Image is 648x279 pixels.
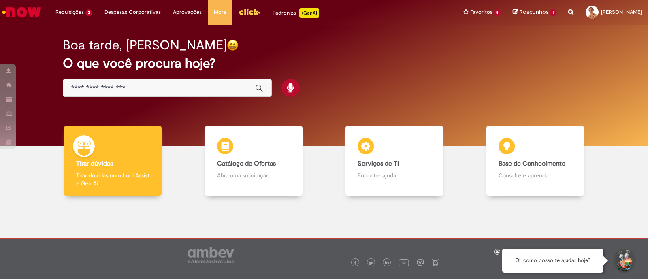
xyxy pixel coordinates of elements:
[239,6,260,18] img: click_logo_yellow_360x200.png
[43,126,183,196] a: Tirar dúvidas Tirar dúvidas com Lupi Assist e Gen Ai
[353,261,357,265] img: logo_footer_facebook.png
[1,4,43,20] img: ServiceNow
[385,261,389,266] img: logo_footer_linkedin.png
[369,261,373,265] img: logo_footer_twitter.png
[227,39,239,51] img: happy-face.png
[520,8,549,16] span: Rascunhos
[76,160,113,168] b: Tirar dúvidas
[104,8,161,16] span: Despesas Corporativas
[358,160,399,168] b: Serviços de TI
[470,8,492,16] span: Favoritos
[85,9,92,16] span: 2
[299,8,319,18] p: +GenAi
[358,171,431,179] p: Encontre ajuda
[183,126,324,196] a: Catálogo de Ofertas Abra uma solicitação
[502,249,603,273] div: Oi, como posso te ajudar hoje?
[499,171,572,179] p: Consulte e aprenda
[76,171,149,187] p: Tirar dúvidas com Lupi Assist e Gen Ai
[513,9,556,16] a: Rascunhos
[417,259,424,266] img: logo_footer_workplace.png
[612,249,636,273] button: Iniciar Conversa de Suporte
[214,8,226,16] span: More
[188,247,234,263] img: logo_footer_ambev_rotulo_gray.png
[173,8,202,16] span: Aprovações
[465,126,606,196] a: Base de Conhecimento Consulte e aprenda
[55,8,84,16] span: Requisições
[494,9,501,16] span: 5
[63,38,227,52] h2: Boa tarde, [PERSON_NAME]
[432,259,439,266] img: logo_footer_naosei.png
[217,171,290,179] p: Abra uma solicitação
[63,56,585,70] h2: O que você procura hoje?
[324,126,465,196] a: Serviços de TI Encontre ajuda
[499,160,565,168] b: Base de Conhecimento
[273,8,319,18] div: Padroniza
[601,9,642,15] span: [PERSON_NAME]
[399,257,409,268] img: logo_footer_youtube.png
[550,9,556,16] span: 1
[217,160,276,168] b: Catálogo de Ofertas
